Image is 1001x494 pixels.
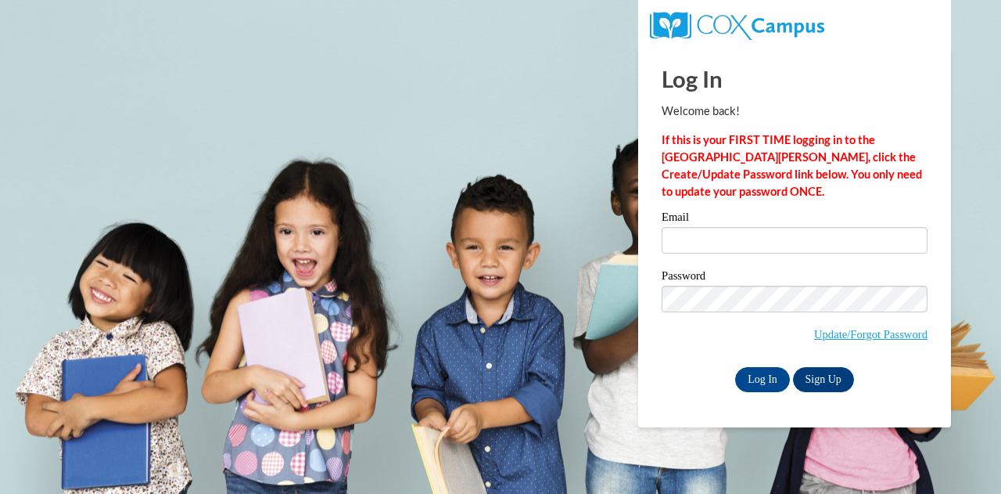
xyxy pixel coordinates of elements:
input: Log In [735,367,790,392]
h1: Log In [662,63,927,95]
label: Email [662,211,927,227]
a: COX Campus [650,18,824,31]
strong: If this is your FIRST TIME logging in to the [GEOGRAPHIC_DATA][PERSON_NAME], click the Create/Upd... [662,133,922,198]
a: Sign Up [793,367,854,392]
img: COX Campus [650,12,824,40]
p: Welcome back! [662,103,927,120]
label: Password [662,270,927,286]
a: Update/Forgot Password [814,328,927,341]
